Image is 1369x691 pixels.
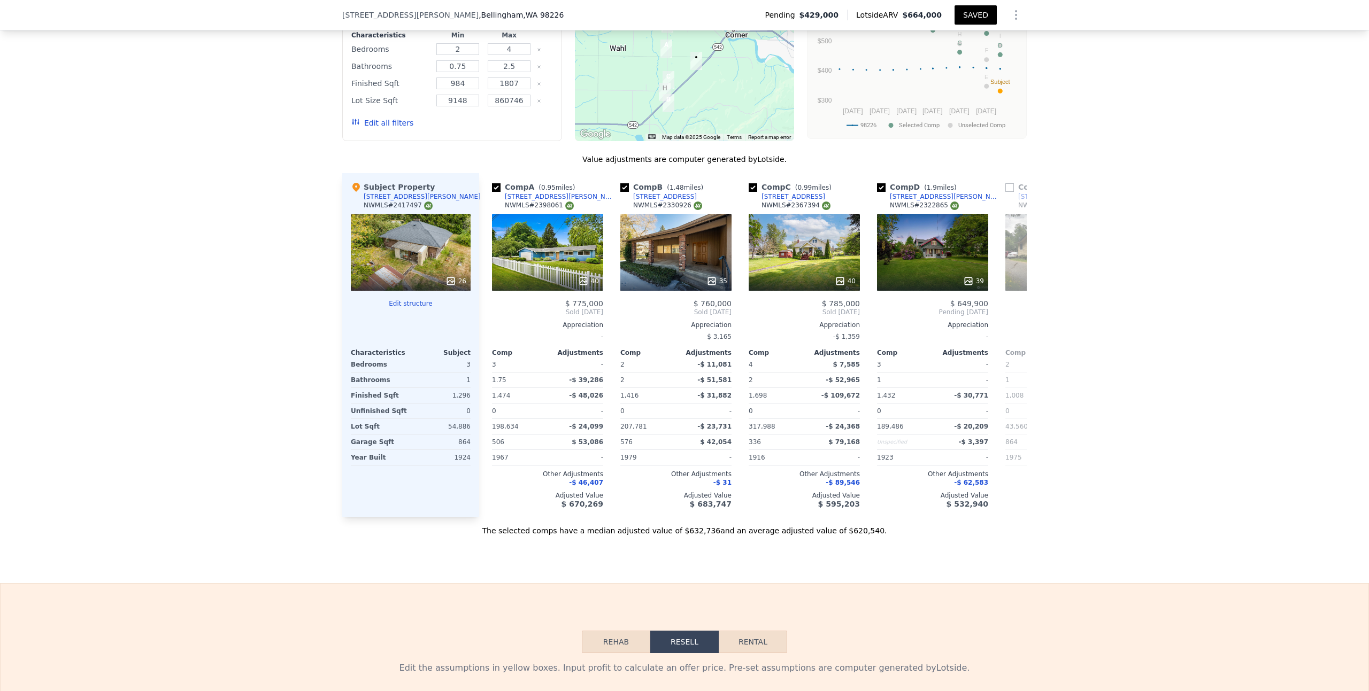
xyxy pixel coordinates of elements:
span: Sold [DATE] [749,308,860,316]
span: -$ 48,026 [569,392,603,399]
div: Characteristics [351,31,430,40]
span: $ 532,940 [947,500,988,508]
span: Map data ©2025 Google [662,134,720,140]
div: 1 [1005,372,1059,387]
text: Subject [990,79,1010,85]
div: - [877,329,988,344]
button: Clear [537,65,541,69]
span: -$ 31,882 [697,392,732,399]
span: $ 595,203 [818,500,860,508]
span: 0 [1005,407,1010,415]
div: [STREET_ADDRESS] [762,192,825,201]
div: 1967 [492,450,545,465]
img: Google [578,127,613,141]
span: $ 42,054 [700,438,732,446]
div: Adjusted Value [877,491,988,500]
div: Comp A [492,182,579,192]
span: Lotside ARV [856,10,902,20]
div: Comp [492,348,548,357]
div: 0 [413,403,471,418]
button: Edit all filters [351,118,413,128]
div: Comp D [877,182,961,192]
span: -$ 52,965 [826,376,860,384]
span: -$ 11,081 [697,361,732,368]
div: Comp [749,348,804,357]
text: H [958,31,962,37]
text: $400 [818,67,832,74]
div: - [492,329,603,344]
span: 864 [1005,438,1018,446]
a: [STREET_ADDRESS] [1005,192,1082,201]
div: Lot Size Sqft [351,93,430,108]
span: 576 [620,438,633,446]
a: [STREET_ADDRESS] [749,192,825,201]
text: D [998,42,1002,49]
div: [STREET_ADDRESS][PERSON_NAME] [364,192,481,201]
div: Min [434,31,481,40]
img: NWMLS Logo [424,201,433,210]
div: Adjusted Value [1005,491,1117,500]
span: , Bellingham [479,10,564,20]
div: Adjustments [548,348,603,357]
div: 1 [413,372,471,387]
span: ( miles) [663,184,707,191]
span: 0 [749,407,753,415]
a: [STREET_ADDRESS][PERSON_NAME] [877,192,1001,201]
div: 3 [413,357,471,372]
span: $ 3,165 [707,333,732,340]
span: 0 [492,407,496,415]
div: NWMLS # 2396646 [1018,201,1087,210]
div: Appreciation [620,321,732,329]
div: [STREET_ADDRESS][PERSON_NAME] [505,192,616,201]
div: 40 [835,276,856,286]
span: -$ 39,286 [569,376,603,384]
div: Comp C [749,182,836,192]
button: Clear [537,82,541,86]
span: $ 785,000 [822,299,860,308]
div: NWMLS # 2398061 [505,201,574,210]
div: [STREET_ADDRESS] [1018,192,1082,201]
div: - [935,372,988,387]
span: 0 [620,407,625,415]
div: Comp [620,348,676,357]
div: 4918 Sand Rd [663,71,674,89]
img: NWMLS Logo [822,201,830,210]
div: - [935,450,988,465]
button: SAVED [955,5,997,25]
img: NWMLS Logo [694,201,702,210]
div: 39 [963,276,984,286]
span: Pending [DATE] [877,308,988,316]
div: Subject [411,348,471,357]
button: Clear [537,99,541,103]
span: -$ 46,407 [569,479,603,486]
span: 336 [749,438,761,446]
span: Sold [DATE] [492,308,603,316]
span: Sold [DATE] [1005,308,1117,316]
div: 35 [706,276,727,286]
span: $ 79,168 [828,438,860,446]
div: 1923 [877,450,930,465]
div: A chart. [814,3,1020,136]
div: NWMLS # 2367394 [762,201,830,210]
div: 2 [749,372,802,387]
span: 0.99 [797,184,812,191]
span: Sold [DATE] [620,308,732,316]
span: Pending [765,10,799,20]
div: Adjusted Value [492,491,603,500]
div: Unfinished Sqft [351,403,409,418]
text: Unselected Comp [958,122,1005,129]
span: 207,781 [620,423,647,430]
div: - [935,357,988,372]
div: 1979 [620,450,674,465]
span: $ 649,900 [950,299,988,308]
button: Show Options [1005,4,1027,26]
div: - [678,403,732,418]
span: 317,988 [749,423,775,430]
button: Edit structure [351,299,471,308]
div: Appreciation [1005,321,1117,329]
span: 506 [492,438,504,446]
div: Subject Property [351,182,435,192]
text: I [999,33,1001,39]
a: Terms (opens in new tab) [727,134,742,140]
span: 1.48 [670,184,684,191]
